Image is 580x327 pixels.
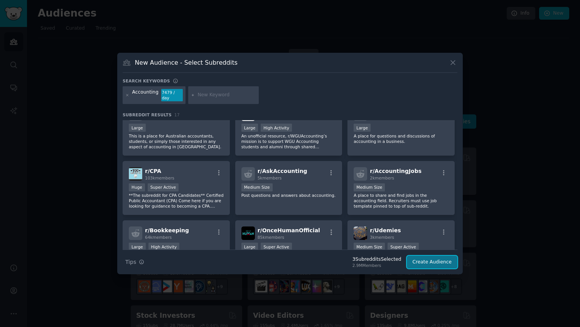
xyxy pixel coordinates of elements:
[241,226,255,240] img: OnceHumanOfficial
[129,133,224,149] p: This is a place for Australian accountants, students, or simply those interested in any aspect of...
[129,193,224,209] p: **The subreddit for CPA Candidates** Certified Public Accountant (CPA) Come here if you are looki...
[241,183,273,191] div: Medium Size
[129,167,142,181] img: CPA
[129,243,146,251] div: Large
[407,256,458,269] button: Create Audience
[145,168,161,174] span: r/ CPA
[388,243,419,251] div: Super Active
[258,176,282,180] span: 5k members
[197,92,256,99] input: New Keyword
[354,124,371,132] div: Large
[354,193,448,209] p: A place to share and find jobs in the accounting field. Recruiters must use job template pinned t...
[145,227,189,233] span: r/ Bookkeeping
[148,183,179,191] div: Super Active
[174,112,180,117] span: 17
[352,256,401,263] div: 3 Subreddit s Selected
[125,258,136,266] span: Tips
[354,226,367,240] img: Udemies
[123,255,147,269] button: Tips
[354,133,448,144] p: A place for questions and discussions of accounting in a business.
[370,176,394,180] span: 2k members
[123,112,172,117] span: Subreddit Results
[354,243,385,251] div: Medium Size
[258,168,307,174] span: r/ AskAccounting
[261,243,292,251] div: Super Active
[148,243,180,251] div: High Activity
[123,78,170,84] h3: Search keywords
[354,183,385,191] div: Medium Size
[129,183,145,191] div: Huge
[258,235,284,240] span: 85k members
[370,235,394,240] span: 3k members
[161,89,183,101] div: 7479 / day
[241,133,336,149] p: An unofficial resource, r/WGUAccounting’s mission is to support WGU Accounting students and alumn...
[370,227,401,233] span: r/ Udemies
[241,124,258,132] div: Large
[135,59,238,67] h3: New Audience - Select Subreddits
[129,124,146,132] div: Large
[241,193,336,198] p: Post questions and answers about accounting.
[145,235,172,240] span: 64k members
[258,227,320,233] span: r/ OnceHumanOfficial
[145,176,174,180] span: 103k members
[132,89,158,101] div: Accounting
[352,263,401,268] div: 2.9M Members
[261,124,292,132] div: High Activity
[241,243,258,251] div: Large
[370,168,422,174] span: r/ AccountingJobs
